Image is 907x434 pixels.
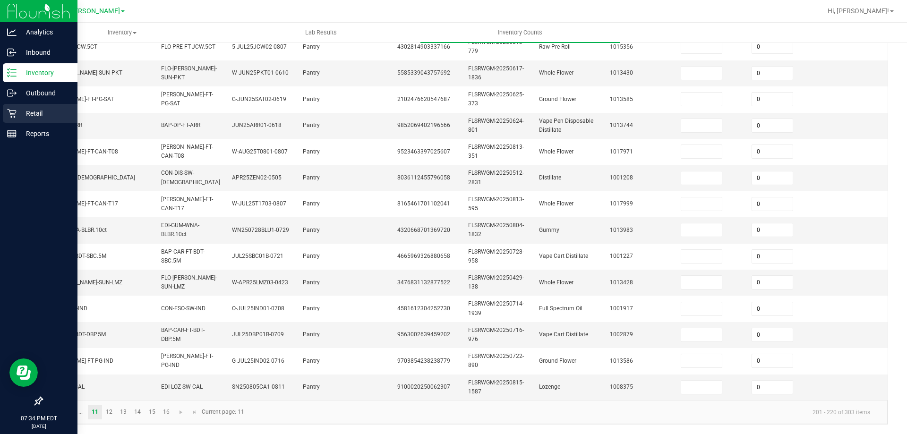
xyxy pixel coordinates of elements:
[232,148,288,155] span: W-AUG25T0801-0807
[610,253,633,259] span: 1001227
[177,408,185,416] span: Go to the next page
[159,405,173,419] a: Page 16
[468,353,524,368] span: FLSRWGM-20250722-890
[161,248,205,264] span: BAP-CAR-FT-BDT-SBC.5M
[161,91,213,107] span: [PERSON_NAME]-FT-PG-SAT
[103,405,116,419] a: Page 12
[232,305,284,312] span: O-JUL25IND01-0708
[17,26,73,38] p: Analytics
[232,331,284,338] span: JUL25DBP01B-0709
[7,88,17,98] inline-svg: Outbound
[232,200,286,207] span: W-JUL25T1703-0807
[17,47,73,58] p: Inbound
[232,357,284,364] span: G-JUL25IND02-0716
[397,331,450,338] span: 9563002639459202
[468,248,524,264] span: FLSRWGM-20250728-958
[131,405,145,419] a: Page 14
[610,122,633,128] span: 1013744
[397,357,450,364] span: 9703854238238779
[23,23,222,43] a: Inventory
[397,227,450,233] span: 4320668701369720
[43,96,114,102] span: [PERSON_NAME]-FT-PG-SAT
[43,357,113,364] span: [PERSON_NAME]-FT-PG-IND
[17,87,73,99] p: Outbound
[161,144,213,159] span: [PERSON_NAME]-FT-CAN-T08
[161,305,205,312] span: CON-FSO-SW-IND
[74,405,87,419] a: Page 10
[303,253,320,259] span: Pantry
[610,43,633,50] span: 1015356
[397,279,450,286] span: 3476831132877522
[303,383,320,390] span: Pantry
[303,227,320,233] span: Pantry
[610,96,633,102] span: 1013585
[303,43,320,50] span: Pantry
[42,400,888,424] kendo-pager: Current page: 11
[43,200,118,207] span: [PERSON_NAME]-FT-CAN-T17
[610,200,633,207] span: 1017999
[610,227,633,233] span: 1013983
[68,7,120,15] span: [PERSON_NAME]
[397,305,450,312] span: 4581612304252730
[539,118,593,133] span: Vape Pen Disposable Distillate
[222,23,420,43] a: Lab Results
[303,148,320,155] span: Pantry
[17,108,73,119] p: Retail
[43,174,135,181] span: CON-DIS-SW-[DEMOGRAPHIC_DATA]
[188,405,201,419] a: Go to the last page
[4,423,73,430] p: [DATE]
[250,404,878,420] kendo-pager-info: 201 - 220 of 303 items
[161,122,200,128] span: BAP-DP-FT-ARR
[397,43,450,50] span: 4302814903337166
[397,96,450,102] span: 2102476620547687
[420,23,619,43] a: Inventory Counts
[397,200,450,207] span: 8165461701102041
[539,383,560,390] span: Lozenge
[161,222,199,238] span: EDI-GUM-WNA-BLBR.10ct
[468,144,524,159] span: FLSRWGM-20250813-351
[161,274,217,290] span: FLO-[PERSON_NAME]-SUN-LMZ
[9,358,38,387] iframe: Resource center
[539,357,576,364] span: Ground Flower
[117,405,130,419] a: Page 13
[161,327,205,342] span: BAP-CAR-FT-BDT-DBP.5M
[303,331,320,338] span: Pantry
[43,148,118,155] span: [PERSON_NAME]-FT-CAN-T08
[23,28,221,37] span: Inventory
[468,274,524,290] span: FLSRWGM-20250429-138
[539,96,576,102] span: Ground Flower
[145,405,159,419] a: Page 15
[468,118,524,133] span: FLSRWGM-20250624-801
[468,196,524,212] span: FLSRWGM-20250813-595
[468,39,524,54] span: FLSRWGM-20250813-779
[828,7,889,15] span: Hi, [PERSON_NAME]!
[161,65,217,81] span: FLO-[PERSON_NAME]-SUN-PKT
[539,253,588,259] span: Vape Cart Distillate
[539,305,582,312] span: Full Spectrum Oil
[539,279,573,286] span: Whole Flower
[7,48,17,57] inline-svg: Inbound
[303,174,320,181] span: Pantry
[610,69,633,76] span: 1013430
[303,96,320,102] span: Pantry
[610,174,633,181] span: 1001208
[610,357,633,364] span: 1013586
[468,170,524,185] span: FLSRWGM-20250512-2831
[303,69,320,76] span: Pantry
[232,253,283,259] span: JUL25SBC01B-0721
[174,405,188,419] a: Go to the next page
[610,279,633,286] span: 1013428
[161,170,220,185] span: CON-DIS-SW-[DEMOGRAPHIC_DATA]
[397,253,450,259] span: 4665969326880658
[232,69,289,76] span: W-JUN25PKT01-0610
[303,305,320,312] span: Pantry
[88,405,102,419] a: Page 11
[610,383,633,390] span: 1008375
[539,69,573,76] span: Whole Flower
[191,408,198,416] span: Go to the last page
[43,279,122,286] span: FLO-[PERSON_NAME]-SUN-LMZ
[539,227,559,233] span: Gummy
[397,174,450,181] span: 8036112455796058
[161,353,213,368] span: [PERSON_NAME]-FT-PG-IND
[539,331,588,338] span: Vape Cart Distillate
